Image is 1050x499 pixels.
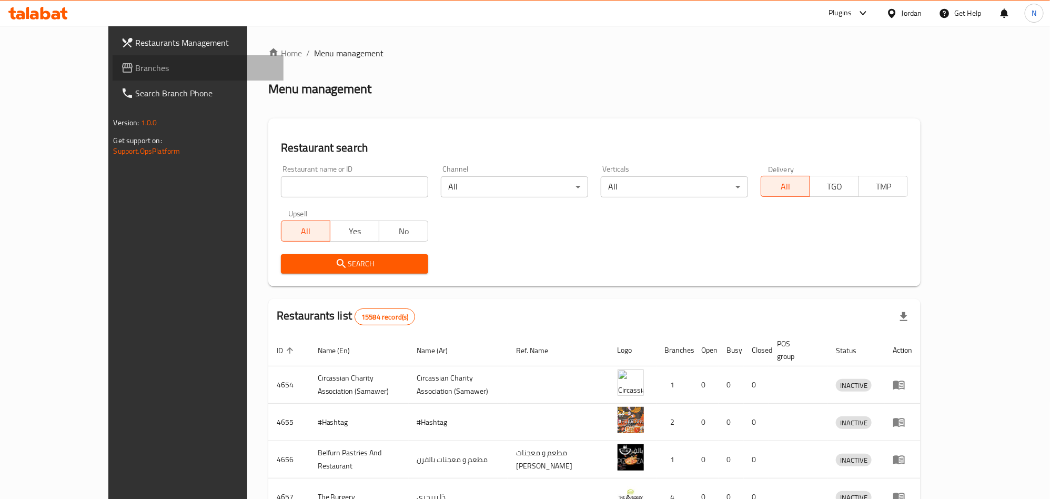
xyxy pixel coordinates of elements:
span: INACTIVE [836,380,872,392]
a: Support.OpsPlatform [114,144,180,158]
td: 0 [693,441,719,478]
span: Yes [335,224,375,239]
span: Menu management [314,47,384,59]
td: Belfurn Pastries And Restaurant [309,441,409,478]
th: Branches [657,334,693,366]
td: #Hashtag [309,404,409,441]
span: No [383,224,424,239]
button: Yes [330,221,379,242]
th: Busy [719,334,744,366]
td: 1 [657,441,693,478]
div: INACTIVE [836,416,872,429]
div: Jordan [902,7,922,19]
a: Restaurants Management [113,30,284,55]
td: 0 [744,366,769,404]
label: Delivery [768,165,794,173]
td: 0 [719,366,744,404]
span: Restaurants Management [136,36,275,49]
div: Menu [893,378,912,391]
td: 0 [693,404,719,441]
span: INACTIVE [836,417,872,429]
a: Search Branch Phone [113,81,284,106]
button: All [281,221,330,242]
span: All [286,224,326,239]
span: ID [277,344,297,357]
div: All [601,176,748,197]
span: 15584 record(s) [355,312,415,322]
span: INACTIVE [836,454,872,466]
td: 0 [719,404,744,441]
td: 4655 [268,404,309,441]
button: Search [281,254,428,274]
span: POS group [778,337,815,363]
a: Branches [113,55,284,81]
div: Export file [891,304,916,330]
th: Closed [744,334,769,366]
div: All [441,176,588,197]
td: 2 [657,404,693,441]
img: #Hashtag [618,407,644,433]
div: Total records count [355,308,415,325]
span: Get support on: [114,134,162,147]
button: TGO [810,176,859,197]
span: N [1032,7,1036,19]
td: مطعم و معجنات [PERSON_NAME] [508,441,609,478]
span: 1.0.0 [141,116,157,129]
th: Logo [609,334,657,366]
div: Menu [893,416,912,428]
td: #Hashtag [409,404,508,441]
span: Ref. Name [516,344,562,357]
td: مطعم و معجنات بالفرن [409,441,508,478]
label: Upsell [288,210,308,217]
th: Action [884,334,921,366]
span: Search [289,257,420,271]
span: TGO [814,179,855,194]
li: / [306,47,310,59]
button: All [761,176,810,197]
div: Menu [893,453,912,466]
button: TMP [859,176,908,197]
td: 0 [693,366,719,404]
div: INACTIVE [836,454,872,466]
span: Version: [114,116,139,129]
td: 0 [719,441,744,478]
span: All [765,179,806,194]
span: Search Branch Phone [136,87,275,99]
a: Home [268,47,302,59]
td: 4656 [268,441,309,478]
span: Status [836,344,870,357]
img: ​Circassian ​Charity ​Association​ (Samawer) [618,370,644,396]
td: 4654 [268,366,309,404]
td: ​Circassian ​Charity ​Association​ (Samawer) [409,366,508,404]
td: 1 [657,366,693,404]
h2: Restaurant search [281,140,908,156]
h2: Menu management [268,81,372,97]
span: Name (En) [318,344,364,357]
nav: breadcrumb [268,47,921,59]
td: 0 [744,441,769,478]
td: 0 [744,404,769,441]
input: Search for restaurant name or ID.. [281,176,428,197]
span: TMP [863,179,904,194]
td: ​Circassian ​Charity ​Association​ (Samawer) [309,366,409,404]
span: Branches [136,62,275,74]
img: Belfurn Pastries And Restaurant [618,444,644,471]
button: No [379,221,428,242]
th: Open [693,334,719,366]
span: Name (Ar) [417,344,462,357]
h2: Restaurants list [277,308,416,325]
div: Plugins [829,7,852,19]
